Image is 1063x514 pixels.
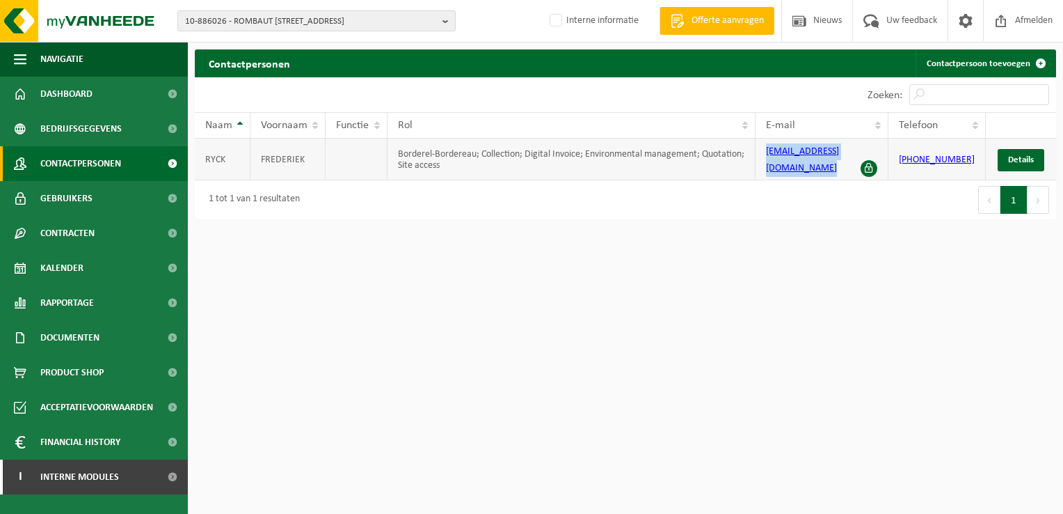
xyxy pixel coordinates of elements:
td: FREDERIEK [250,139,326,180]
button: Next [1028,186,1049,214]
label: Zoeken: [868,90,902,101]
a: [EMAIL_ADDRESS][DOMAIN_NAME] [766,146,839,173]
span: Acceptatievoorwaarden [40,390,153,425]
td: Borderel-Bordereau; Collection; Digital Invoice; Environmental management; Quotation; Site access [387,139,756,180]
label: Interne informatie [547,10,639,31]
a: [PHONE_NUMBER] [899,155,975,165]
button: 1 [1000,186,1028,214]
span: Voornaam [261,120,307,131]
span: E-mail [766,120,795,131]
span: Rapportage [40,286,94,320]
span: Kalender [40,251,83,286]
span: Dashboard [40,77,93,111]
button: 10-886026 - ROMBAUT [STREET_ADDRESS] [177,10,456,31]
span: Telefoon [899,120,938,131]
span: Documenten [40,320,99,355]
span: 10-886026 - ROMBAUT [STREET_ADDRESS] [185,11,437,32]
button: Previous [978,186,1000,214]
span: Naam [205,120,232,131]
span: Contracten [40,216,95,251]
h2: Contactpersonen [195,49,304,77]
div: 1 tot 1 van 1 resultaten [202,187,300,212]
span: Product Shop [40,355,104,390]
span: Details [1008,155,1034,164]
span: Functie [336,120,369,131]
td: RYCK [195,139,250,180]
span: Interne modules [40,460,119,494]
span: Offerte aanvragen [688,14,767,28]
span: Navigatie [40,42,83,77]
span: Bedrijfsgegevens [40,111,122,146]
span: Contactpersonen [40,146,121,181]
a: Contactpersoon toevoegen [916,49,1055,77]
span: I [14,460,26,494]
span: Gebruikers [40,181,93,216]
span: Financial History [40,425,120,460]
span: Rol [398,120,413,131]
a: Offerte aanvragen [660,7,774,35]
a: Details [998,149,1044,171]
